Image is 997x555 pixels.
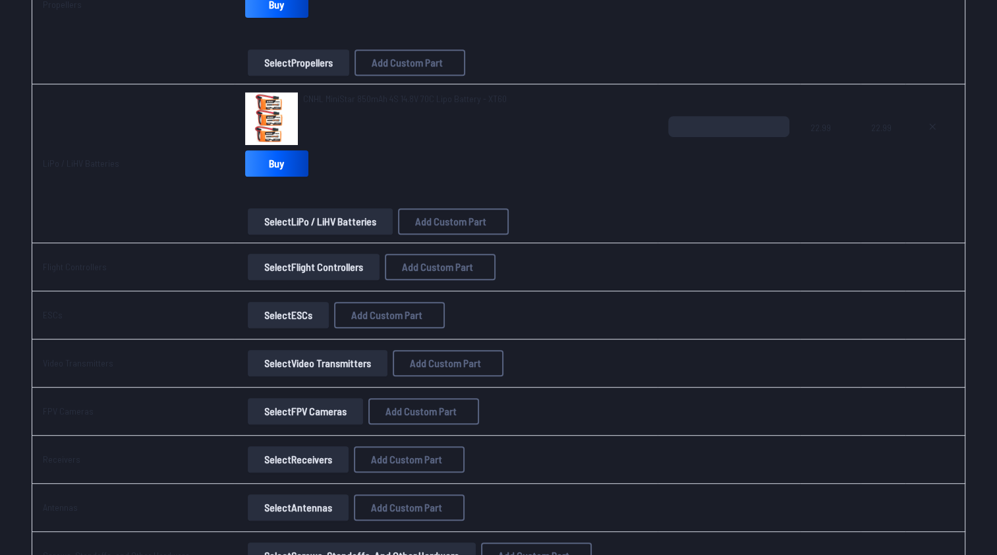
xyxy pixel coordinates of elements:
button: SelectPropellers [248,49,349,76]
span: 22.99 [871,116,896,179]
button: SelectFlight Controllers [248,254,380,280]
a: FPV Cameras [43,405,94,417]
span: CNHL MiniStar 850mAh 4S 14.8V 70C Lipo Battery - XT60 [303,93,507,104]
button: SelectFPV Cameras [248,398,363,424]
span: Add Custom Part [371,502,442,513]
a: Video Transmitters [43,357,113,368]
a: SelectVideo Transmitters [245,350,390,376]
a: SelectFlight Controllers [245,254,382,280]
a: CNHL MiniStar 850mAh 4S 14.8V 70C Lipo Battery - XT60 [303,92,507,105]
button: Add Custom Part [354,446,465,473]
button: Add Custom Part [385,254,496,280]
a: SelectAntennas [245,494,351,521]
button: SelectVideo Transmitters [248,350,387,376]
button: Add Custom Part [368,398,479,424]
a: Flight Controllers [43,261,107,272]
button: Add Custom Part [355,49,465,76]
button: Add Custom Part [334,302,445,328]
span: Add Custom Part [372,57,443,68]
a: SelectReceivers [245,446,351,473]
button: SelectAntennas [248,494,349,521]
button: SelectESCs [248,302,329,328]
button: SelectLiPo / LiHV Batteries [248,208,393,235]
span: Add Custom Part [410,358,481,368]
button: Add Custom Part [354,494,465,521]
button: Add Custom Part [398,208,509,235]
a: SelectPropellers [245,49,352,76]
span: 22.99 [811,116,850,179]
span: Add Custom Part [385,406,457,417]
a: Antennas [43,502,78,513]
span: Add Custom Part [415,216,486,227]
a: ESCs [43,309,63,320]
span: Add Custom Part [351,310,422,320]
a: LiPo / LiHV Batteries [43,158,119,169]
button: SelectReceivers [248,446,349,473]
a: SelectFPV Cameras [245,398,366,424]
a: SelectLiPo / LiHV Batteries [245,208,395,235]
a: Receivers [43,453,80,465]
a: Buy [245,150,308,177]
button: Add Custom Part [393,350,503,376]
a: SelectESCs [245,302,331,328]
img: image [245,92,298,145]
span: Add Custom Part [371,454,442,465]
span: Add Custom Part [402,262,473,272]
